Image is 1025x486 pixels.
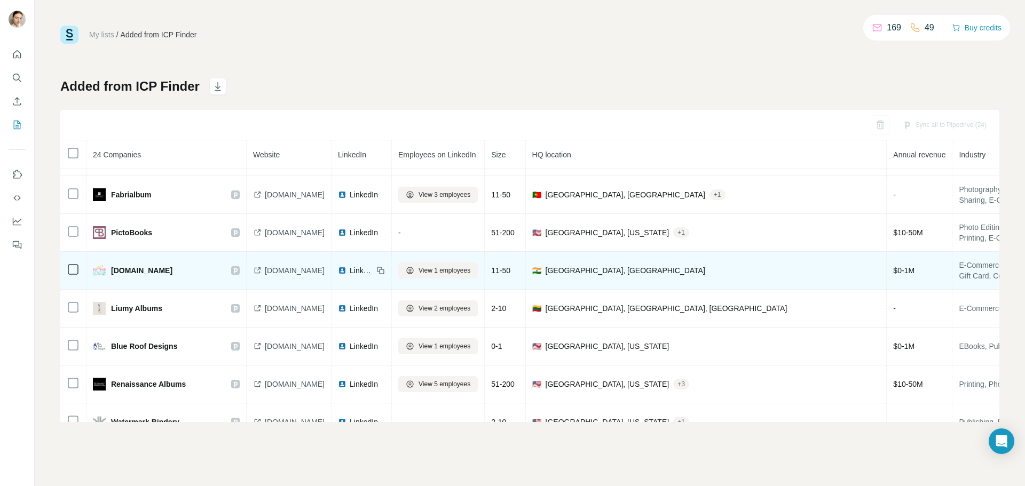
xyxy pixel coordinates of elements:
span: [GEOGRAPHIC_DATA], [US_STATE] [546,417,669,427]
div: + 1 [673,417,689,427]
span: LinkedIn [350,189,378,200]
li: / [116,29,119,40]
span: $ 10-50M [893,228,922,237]
span: LinkedIn [338,150,366,159]
span: [DOMAIN_NAME] [111,265,172,276]
img: LinkedIn logo [338,190,346,199]
span: - [893,304,896,313]
span: - [893,418,896,426]
p: 49 [925,21,934,34]
img: LinkedIn logo [338,228,346,237]
button: Use Surfe on LinkedIn [9,165,26,184]
span: $ 0-1M [893,342,914,350]
span: Industry [959,150,985,159]
img: LinkedIn logo [338,266,346,275]
img: LinkedIn logo [338,418,346,426]
span: [GEOGRAPHIC_DATA], [US_STATE] [546,379,669,389]
span: View 1 employees [419,266,470,275]
img: LinkedIn logo [338,342,346,350]
span: PictoBooks [111,227,152,238]
button: View 1 employees [398,262,478,278]
span: [DOMAIN_NAME] [265,227,325,238]
span: 0-1 [491,342,502,350]
h1: Added from ICP Finder [60,78,200,95]
span: 51-200 [491,380,515,388]
button: Quick start [9,45,26,64]
span: - [398,228,401,237]
span: 🇺🇸 [532,379,541,389]
span: [DOMAIN_NAME] [265,265,325,276]
span: Size [491,150,506,159]
img: Avatar [9,11,26,28]
span: Renaissance Albums [111,379,186,389]
span: 🇱🇹 [532,303,541,314]
span: 24 Companies [93,150,141,159]
span: - [398,418,401,426]
span: [GEOGRAPHIC_DATA], [GEOGRAPHIC_DATA], [GEOGRAPHIC_DATA] [546,303,787,314]
button: Enrich CSV [9,92,26,111]
span: [GEOGRAPHIC_DATA], [GEOGRAPHIC_DATA] [546,265,705,276]
span: View 2 employees [419,304,470,313]
span: $ 10-50M [893,380,922,388]
button: View 3 employees [398,187,478,203]
span: LinkedIn [350,417,378,427]
span: [GEOGRAPHIC_DATA], [US_STATE] [546,227,669,238]
button: Dashboard [9,212,26,231]
span: [GEOGRAPHIC_DATA], [GEOGRAPHIC_DATA] [546,189,705,200]
span: [DOMAIN_NAME] [265,189,325,200]
img: company-logo [93,378,106,391]
span: View 1 employees [419,341,470,351]
div: + 1 [709,190,726,200]
button: Search [9,68,26,87]
button: View 5 employees [398,376,478,392]
img: LinkedIn logo [338,380,346,388]
div: Added from ICP Finder [121,29,197,40]
span: Watermark Bindery [111,417,179,427]
a: My lists [89,30,114,39]
span: [DOMAIN_NAME] [265,417,325,427]
span: 🇵🇹 [532,189,541,200]
span: 51-200 [491,228,515,237]
span: Fabrialbum [111,189,151,200]
button: View 1 employees [398,338,478,354]
img: company-logo [93,302,106,315]
span: View 3 employees [419,190,470,200]
span: [GEOGRAPHIC_DATA], [US_STATE] [546,341,669,352]
span: [DOMAIN_NAME] [265,341,325,352]
span: 2-10 [491,304,506,313]
img: company-logo [93,265,106,276]
span: LinkedIn [350,341,378,352]
span: LinkedIn [350,379,378,389]
img: company-logo [93,226,106,239]
div: + 1 [673,228,689,237]
span: Website [253,150,280,159]
img: LinkedIn logo [338,304,346,313]
span: 11-50 [491,266,510,275]
span: Liumy Albums [111,303,162,314]
span: HQ location [532,150,571,159]
span: LinkedIn [350,227,378,238]
button: Buy credits [952,20,1002,35]
span: [DOMAIN_NAME] [265,303,325,314]
p: 169 [887,21,901,34]
button: My lists [9,115,26,134]
img: Surfe Logo [60,26,78,44]
span: LinkedIn [350,265,373,276]
span: 🇺🇸 [532,417,541,427]
button: Use Surfe API [9,188,26,208]
span: 11-50 [491,190,510,199]
span: $ 0-1M [893,266,914,275]
span: View 5 employees [419,379,470,389]
div: + 3 [673,379,689,389]
span: 🇺🇸 [532,227,541,238]
span: 🇮🇳 [532,265,541,276]
span: [DOMAIN_NAME] [265,379,325,389]
span: Employees on LinkedIn [398,150,476,159]
button: View 2 employees [398,300,478,316]
span: 🇺🇸 [532,341,541,352]
div: Open Intercom Messenger [989,428,1014,454]
img: company-logo [93,416,106,428]
img: company-logo [93,340,106,353]
span: 2-10 [491,418,506,426]
img: company-logo [93,188,106,201]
